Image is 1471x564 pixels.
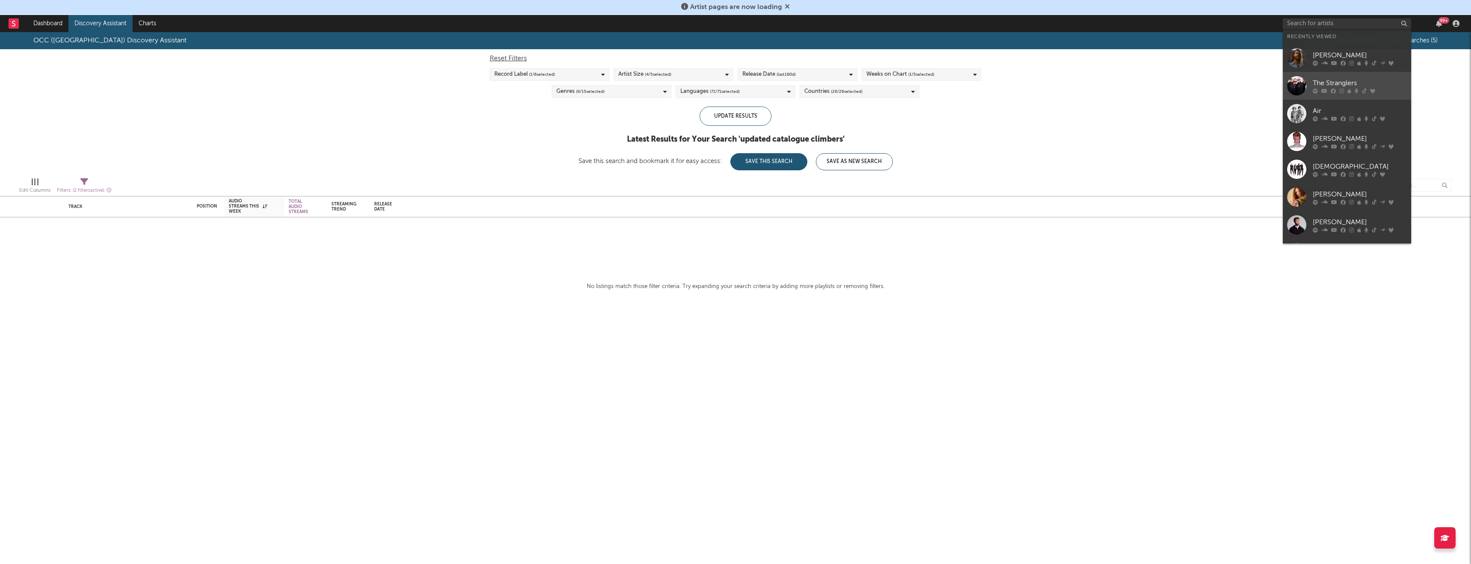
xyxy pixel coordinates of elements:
[1436,20,1442,27] button: 99+
[73,188,104,193] span: ( 2 filters active)
[1313,217,1407,227] div: [PERSON_NAME]
[1283,72,1411,100] a: The Stranglers
[579,158,893,164] div: Save this search and bookmark it for easy access:
[1283,155,1411,183] a: [DEMOGRAPHIC_DATA]
[490,53,981,64] div: Reset Filters
[197,204,217,209] div: Position
[1386,38,1438,44] span: Saved Searches
[618,69,671,80] div: Artist Size
[576,86,605,97] span: ( 9 / 15 selected)
[133,15,162,32] a: Charts
[742,69,796,80] div: Release Date
[645,69,671,80] span: ( 4 / 5 selected)
[331,202,361,212] div: Streaming Trend
[27,15,68,32] a: Dashboard
[831,86,863,97] span: ( 26 / 26 selected)
[1283,239,1411,267] a: [PERSON_NAME]
[1388,179,1452,192] input: Search...
[680,86,740,97] div: Languages
[68,15,133,32] a: Discovery Assistant
[57,185,112,196] div: Filters
[690,4,782,11] span: Artist pages are now loading
[494,69,555,80] div: Record Label
[816,153,893,170] button: Save As New Search
[1313,78,1407,88] div: The Stranglers
[1287,32,1407,42] div: Recently Viewed
[1283,100,1411,128] a: Air
[1283,18,1411,29] input: Search for artists
[19,185,50,196] div: Edit Columns
[804,86,863,97] div: Countries
[587,282,885,292] div: No listings match those filter criteria. Try expanding your search criteria by adding more playli...
[1313,106,1407,116] div: Air
[1313,161,1407,172] div: [DEMOGRAPHIC_DATA]
[57,175,112,199] div: Filters(2 filters active)
[700,107,771,126] div: Update Results
[289,199,310,214] div: Total Audio Streams
[229,199,267,214] div: Audio Streams This Week
[529,69,555,80] span: ( 1 / 6 selected)
[777,69,796,80] span: (last 180 d)
[1439,17,1449,24] div: 99 +
[579,134,893,145] div: Latest Results for Your Search ' updated catalogue climbers '
[1313,189,1407,199] div: [PERSON_NAME]
[785,4,790,11] span: Dismiss
[1313,134,1407,144] div: [PERSON_NAME]
[1313,50,1407,60] div: [PERSON_NAME]
[33,36,186,46] div: OCC ([GEOGRAPHIC_DATA]) Discovery Assistant
[1431,38,1438,44] span: ( 5 )
[19,175,50,199] div: Edit Columns
[1283,211,1411,239] a: [PERSON_NAME]
[374,202,396,212] div: Release Date
[908,69,934,80] span: ( 1 / 5 selected)
[1283,183,1411,211] a: [PERSON_NAME]
[710,86,740,97] span: ( 71 / 71 selected)
[68,204,184,209] div: Track
[730,153,807,170] button: Save This Search
[556,86,605,97] div: Genres
[1283,44,1411,72] a: [PERSON_NAME]
[866,69,934,80] div: Weeks on Chart
[1283,128,1411,155] a: [PERSON_NAME]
